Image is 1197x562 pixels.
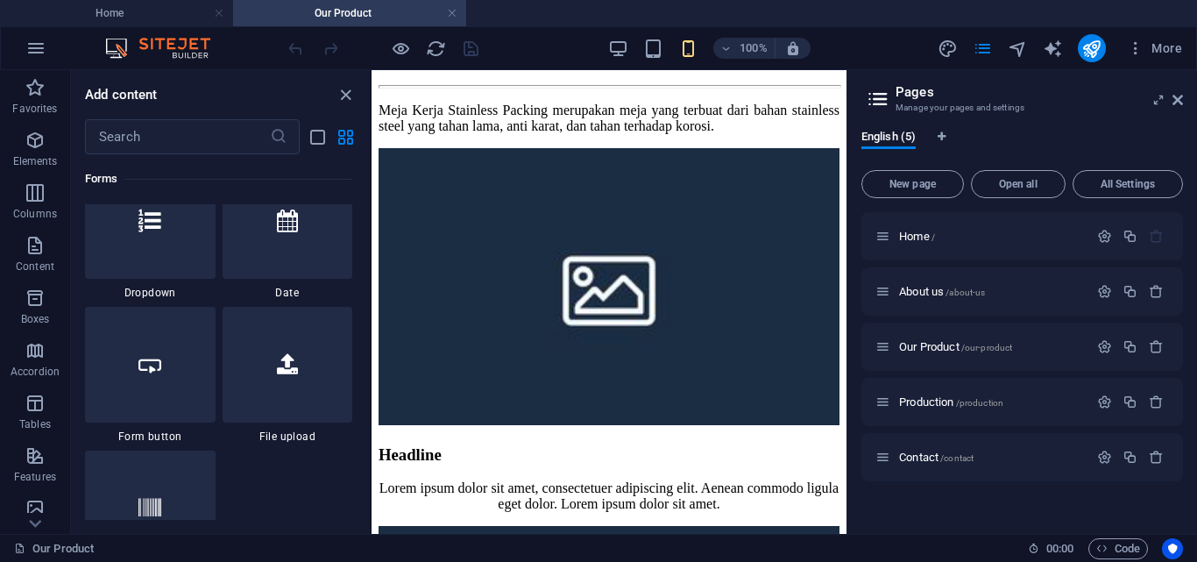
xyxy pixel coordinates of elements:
div: Remove [1149,395,1164,409]
div: Dropdown [85,163,216,300]
button: Open all [971,170,1066,198]
button: grid-view [335,126,356,147]
div: Language Tabs [861,130,1183,163]
div: Remove [1149,450,1164,465]
h6: Add content [85,84,158,105]
button: All Settings [1073,170,1183,198]
h3: Manage your pages and settings [896,100,1148,116]
span: More [1127,39,1182,57]
button: 100% [713,38,776,59]
button: close panel [335,84,356,105]
button: New page [861,170,964,198]
span: /production [956,398,1004,408]
button: More [1120,34,1189,62]
div: Settings [1097,229,1112,244]
div: Duplicate [1123,284,1137,299]
h2: Pages [896,84,1183,100]
p: Boxes [21,312,50,326]
span: English (5) [861,126,916,151]
div: Settings [1097,284,1112,299]
button: design [938,38,959,59]
img: Editor Logo [101,38,232,59]
span: /contact [940,453,974,463]
div: Our Product/our-product [894,341,1088,352]
button: publish [1078,34,1106,62]
div: Duplicate [1123,229,1137,244]
span: /about-us [946,288,985,297]
i: Pages (Ctrl+Alt+S) [973,39,993,59]
span: 00 00 [1046,538,1073,559]
h6: Forms [85,168,352,189]
button: list-view [307,126,328,147]
p: Tables [19,417,51,431]
span: File upload [223,430,353,444]
div: Settings [1097,339,1112,354]
span: Date [223,286,353,300]
span: Open all [979,179,1058,189]
div: Duplicate [1123,450,1137,465]
span: Click to open page [899,395,1003,409]
div: Remove [1149,339,1164,354]
span: : [1059,542,1061,555]
p: Favorites [12,102,57,116]
p: Content [16,260,54,274]
p: Features [14,470,56,484]
span: New page [869,179,956,189]
button: pages [973,38,994,59]
div: Home/ [894,231,1088,242]
a: Click to cancel selection. Double-click to open Pages [14,538,94,559]
div: Settings [1097,395,1112,409]
h6: Session time [1028,538,1074,559]
i: Reload page [426,39,446,59]
i: AI Writer [1043,39,1063,59]
i: Publish [1081,39,1101,59]
span: Form button [85,430,216,444]
div: Duplicate [1123,339,1137,354]
button: Code [1088,538,1148,559]
h4: Our Product [233,4,466,23]
i: Navigator [1008,39,1028,59]
div: File upload [223,307,353,444]
h6: 100% [740,38,768,59]
button: Usercentrics [1162,538,1183,559]
button: navigator [1008,38,1029,59]
div: Duplicate [1123,395,1137,409]
p: Elements [13,154,58,168]
div: Contact/contact [894,452,1088,463]
div: The startpage cannot be deleted [1149,229,1164,244]
span: / [931,232,935,242]
span: Click to open page [899,285,985,298]
input: Search [85,119,270,154]
i: Design (Ctrl+Alt+Y) [938,39,958,59]
div: Production/production [894,396,1088,408]
div: Remove [1149,284,1164,299]
div: Form button [85,307,216,444]
div: Settings [1097,450,1112,465]
button: text_generator [1043,38,1064,59]
button: reload [425,38,446,59]
span: /our-product [961,343,1013,352]
p: Columns [13,207,57,221]
span: Click to open page [899,451,974,464]
span: Code [1096,538,1140,559]
div: About us/about-us [894,286,1088,297]
button: Click here to leave preview mode and continue editing [390,38,411,59]
span: Click to open page [899,230,935,243]
span: Our Product [899,340,1012,353]
p: Accordion [11,365,60,379]
div: Date [223,163,353,300]
span: All Settings [1080,179,1175,189]
span: Dropdown [85,286,216,300]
